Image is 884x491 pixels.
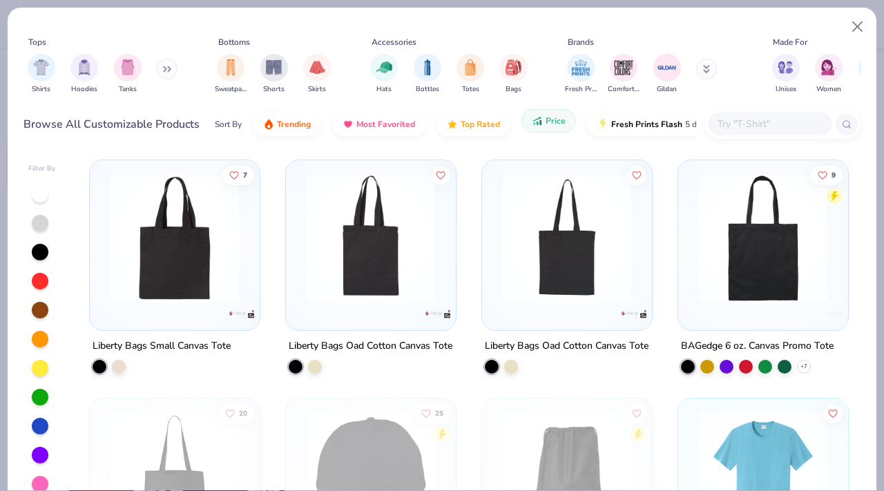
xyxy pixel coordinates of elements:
span: 5 day delivery [685,117,736,133]
span: Skirts [308,84,326,95]
button: filter button [28,54,55,95]
button: filter button [303,54,331,95]
span: Fresh Prints Flash [611,119,682,130]
button: Like [627,165,646,184]
div: filter for Hats [370,54,398,95]
img: Shirts Image [33,59,49,75]
div: BAGedge 6 oz. Canvas Promo Tote [681,338,834,355]
img: Shorts Image [266,59,282,75]
span: Comfort Colors [608,84,640,95]
img: Unisex Image [778,59,794,75]
button: Like [811,165,843,184]
span: Shirts [32,84,50,95]
img: Skirts Image [309,59,325,75]
img: TopRated.gif [447,119,458,130]
button: Like [219,403,255,423]
img: most_fav.gif [343,119,354,130]
img: Tanks Image [120,59,135,75]
div: Filter By [28,164,56,174]
span: 20 [240,410,248,416]
div: Made For [773,36,807,48]
div: filter for Tanks [114,54,142,95]
div: filter for Shirts [28,54,55,95]
img: Bags Image [506,59,521,75]
img: fee0796b-e86a-466e-b8fd-f4579757b005 [442,174,584,302]
div: filter for Unisex [772,54,800,95]
span: Totes [462,84,479,95]
img: 119f3be6-5c8d-4dec-a817-4e77bf7f5439 [104,174,246,302]
button: filter button [772,54,800,95]
img: a7608796-320d-4956-a187-f66b2e1ba5bf [496,174,638,302]
button: filter button [565,54,597,95]
span: 7 [244,171,248,178]
div: Browse All Customizable Products [23,116,200,133]
button: Trending [253,113,321,136]
div: Liberty Bags Small Canvas Tote [93,338,231,355]
span: Bags [506,84,521,95]
span: Trending [277,119,311,130]
img: Hats Image [376,59,392,75]
button: Like [823,403,843,423]
button: filter button [215,54,247,95]
img: Women Image [821,59,837,75]
div: Brands [568,36,594,48]
span: Sweatpants [215,84,247,95]
div: filter for Sweatpants [215,54,247,95]
img: Liberty Bags logo [620,300,648,328]
div: filter for Fresh Prints [565,54,597,95]
img: Bottles Image [420,59,435,75]
div: Liberty Bags Oad Cotton Canvas Tote [485,338,648,355]
span: Shorts [263,84,285,95]
span: + 7 [800,363,807,371]
button: filter button [70,54,98,95]
button: Fresh Prints Flash5 day delivery [587,113,747,136]
span: Most Favorited [356,119,415,130]
span: Hoodies [71,84,97,95]
img: 27b5c7c3-e969-429a-aedd-a97ddab816ce [692,174,834,302]
button: filter button [500,54,528,95]
button: Top Rated [436,113,510,136]
button: filter button [457,54,484,95]
div: filter for Bags [500,54,528,95]
div: filter for Totes [457,54,484,95]
span: 25 [435,410,443,416]
button: Close [845,14,871,40]
button: filter button [414,54,441,95]
button: Like [431,165,450,184]
div: Accessories [372,36,416,48]
button: filter button [653,54,681,95]
div: Bottoms [218,36,250,48]
button: Like [414,403,450,423]
span: 9 [832,171,836,178]
div: Tops [28,36,46,48]
span: Hats [376,84,392,95]
div: filter for Shorts [260,54,288,95]
img: Gildan Image [657,57,678,78]
span: Top Rated [461,119,500,130]
div: Liberty Bags Oad Cotton Canvas Tote [289,338,452,355]
img: Sweatpants Image [223,59,238,75]
img: Liberty Bags logo [424,300,452,328]
img: 023b2e3e-e657-4517-9626-d9b1eed8d70c [300,174,442,302]
button: Most Favorited [332,113,425,136]
span: Price [546,115,566,126]
div: filter for Hoodies [70,54,98,95]
button: Like [223,165,255,184]
div: filter for Gildan [653,54,681,95]
span: Unisex [776,84,796,95]
button: filter button [608,54,640,95]
span: Women [816,84,841,95]
img: Hoodies Image [77,59,92,75]
button: filter button [114,54,142,95]
div: filter for Comfort Colors [608,54,640,95]
img: Totes Image [463,59,478,75]
button: filter button [815,54,843,95]
button: filter button [370,54,398,95]
div: filter for Bottles [414,54,441,95]
button: Price [521,109,576,133]
span: Fresh Prints [565,84,597,95]
img: BAGedge logo [816,300,843,328]
button: filter button [260,54,288,95]
div: Sort By [215,118,242,131]
img: Liberty Bags logo [228,300,256,328]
